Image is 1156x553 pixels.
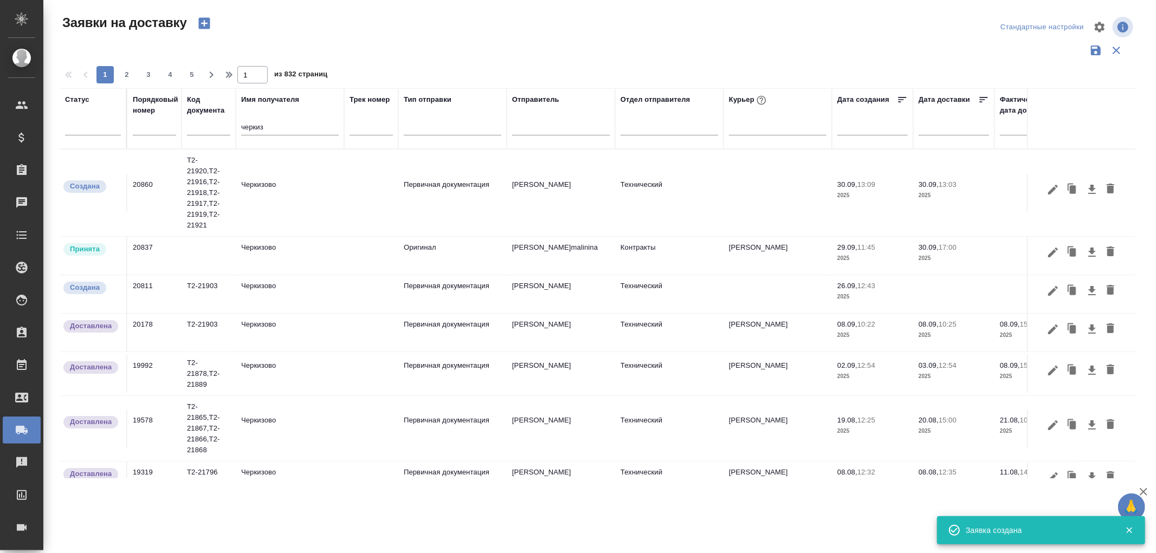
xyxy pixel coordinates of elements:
span: 2 [118,69,135,80]
button: 5 [183,66,201,83]
button: Сохранить фильтры [1086,40,1106,61]
p: 15:51 [1020,320,1038,328]
p: 13:09 [857,180,875,188]
p: 26.09, [837,282,857,290]
p: 17:00 [939,243,957,251]
p: 2025 [837,190,908,201]
td: Технический [615,275,724,313]
p: 08.08, [919,468,939,476]
td: Первичная документация [398,174,507,212]
p: 14:42 [1020,468,1038,476]
div: split button [998,19,1087,36]
div: Фактическая дата доставки [1000,94,1060,116]
p: 2025 [919,190,989,201]
button: Клонировать [1062,319,1083,340]
p: 15:49 [1020,361,1038,369]
p: 15:00 [939,416,957,424]
p: 21.08, [1000,416,1020,424]
p: 08.09, [1000,320,1020,328]
button: Клонировать [1062,179,1083,200]
div: Документы доставлены, фактическая дата доставки проставиться автоматически [62,467,121,482]
span: из 832 страниц [274,68,327,83]
p: Доставлена [70,362,112,373]
p: 12:35 [939,468,957,476]
td: [PERSON_NAME] [724,237,832,275]
button: Удалить [1101,281,1120,301]
p: 2025 [837,426,908,437]
p: 2025 [1000,371,1070,382]
p: 13:03 [939,180,957,188]
p: 19.08, [837,416,857,424]
button: Редактировать [1044,242,1062,263]
p: 11:45 [857,243,875,251]
td: Черкизово [236,174,344,212]
p: 2025 [837,330,908,341]
p: 2025 [837,291,908,302]
p: 2025 [1000,426,1070,437]
button: 2 [118,66,135,83]
div: Тип отправки [404,94,451,105]
p: Создана [70,282,100,293]
td: Т2-21865,Т2-21867,Т2-21866,Т2-21868 [182,396,236,461]
span: Настроить таблицу [1087,14,1113,40]
p: 11.08, [1000,468,1020,476]
div: Новая заявка, еще не передана в работу [62,281,121,295]
div: Документы доставлены, фактическая дата доставки проставиться автоматически [62,415,121,430]
p: 2025 [1000,330,1070,341]
span: Заявки на доставку [60,14,187,31]
td: 20811 [127,275,182,313]
p: 12:54 [857,361,875,369]
td: [PERSON_NAME]malinina [507,237,615,275]
span: 5 [183,69,201,80]
td: Первичная документация [398,275,507,313]
td: [PERSON_NAME] [507,174,615,212]
div: Курьер назначен [62,242,121,257]
td: Т2-21796 [182,461,236,499]
p: 10:25 [939,320,957,328]
button: Удалить [1101,242,1120,263]
div: Заявка создана [966,525,1109,536]
p: 2025 [919,478,989,489]
p: Принята [70,244,100,255]
p: 2025 [1000,478,1070,489]
p: 08.09, [837,320,857,328]
button: Скачать [1083,179,1101,200]
div: Документы доставлены, фактическая дата доставки проставиться автоматически [62,319,121,334]
p: 10:38 [1020,416,1038,424]
p: 12:25 [857,416,875,424]
div: Код документа [187,94,230,116]
p: 2025 [919,330,989,341]
td: Черкизово [236,461,344,499]
button: 🙏 [1118,493,1145,521]
td: Первичная документация [398,461,507,499]
p: 08.09, [919,320,939,328]
td: Технический [615,314,724,352]
button: Создать [191,14,217,32]
td: [PERSON_NAME] [507,275,615,313]
button: Скачать [1083,319,1101,340]
td: Черкизово [236,409,344,447]
div: Отправитель [512,94,559,105]
td: Оригинал [398,237,507,275]
button: Клонировать [1062,467,1083,487]
p: Доставлена [70,417,112,427]
td: 19578 [127,409,182,447]
td: [PERSON_NAME] [507,461,615,499]
td: Т2-21903 [182,314,236,352]
td: Т2-21878,Т2-21889 [182,352,236,395]
p: 08.09, [1000,361,1020,369]
button: Редактировать [1044,319,1062,340]
td: Технический [615,409,724,447]
td: 20837 [127,237,182,275]
td: [PERSON_NAME] [724,314,832,352]
td: [PERSON_NAME] [507,409,615,447]
td: [PERSON_NAME] [507,355,615,393]
p: 12:54 [939,361,957,369]
button: Редактировать [1044,467,1062,487]
button: Удалить [1101,360,1120,381]
p: Доставлена [70,321,112,331]
div: Имя получателя [241,94,299,105]
p: 2025 [919,371,989,382]
td: 20860 [127,174,182,212]
td: [PERSON_NAME] [724,355,832,393]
